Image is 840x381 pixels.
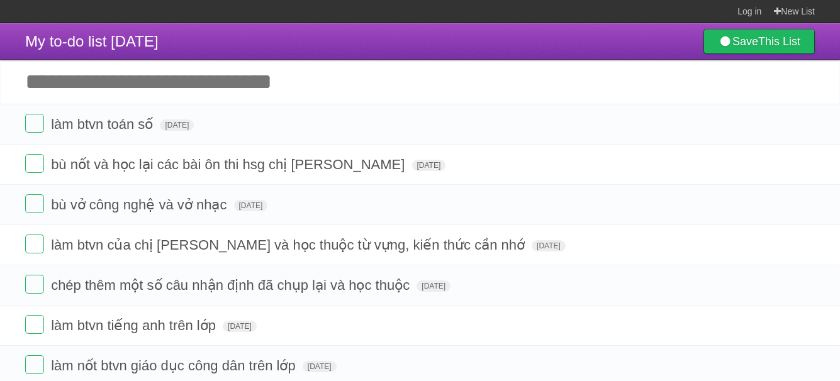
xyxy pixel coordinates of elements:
[51,358,299,373] span: làm nốt btvn giáo dục công dân trên lớp
[417,280,451,292] span: [DATE]
[51,157,408,172] span: bù nốt và học lại các bài ôn thi hsg chị [PERSON_NAME]
[25,194,44,213] label: Done
[160,119,194,131] span: [DATE]
[703,29,815,54] a: SaveThis List
[25,275,44,294] label: Done
[25,33,159,50] span: My to-do list [DATE]
[25,154,44,173] label: Done
[25,114,44,133] label: Done
[25,235,44,253] label: Done
[51,317,219,333] span: làm btvn tiếng anh trên lớp
[51,277,413,293] span: chép thêm một số câu nhận định đã chụp lại và học thuộc
[532,240,566,251] span: [DATE]
[51,197,230,213] span: bù vở công nghệ và vở nhạc
[25,355,44,374] label: Done
[51,237,528,253] span: làm btvn của chị [PERSON_NAME] và học thuộc từ vựng, kiến thức cần nhớ
[25,315,44,334] label: Done
[223,321,257,332] span: [DATE]
[51,116,156,132] span: làm btvn toán số
[303,361,337,372] span: [DATE]
[412,160,446,171] span: [DATE]
[758,35,800,48] b: This List
[234,200,268,211] span: [DATE]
